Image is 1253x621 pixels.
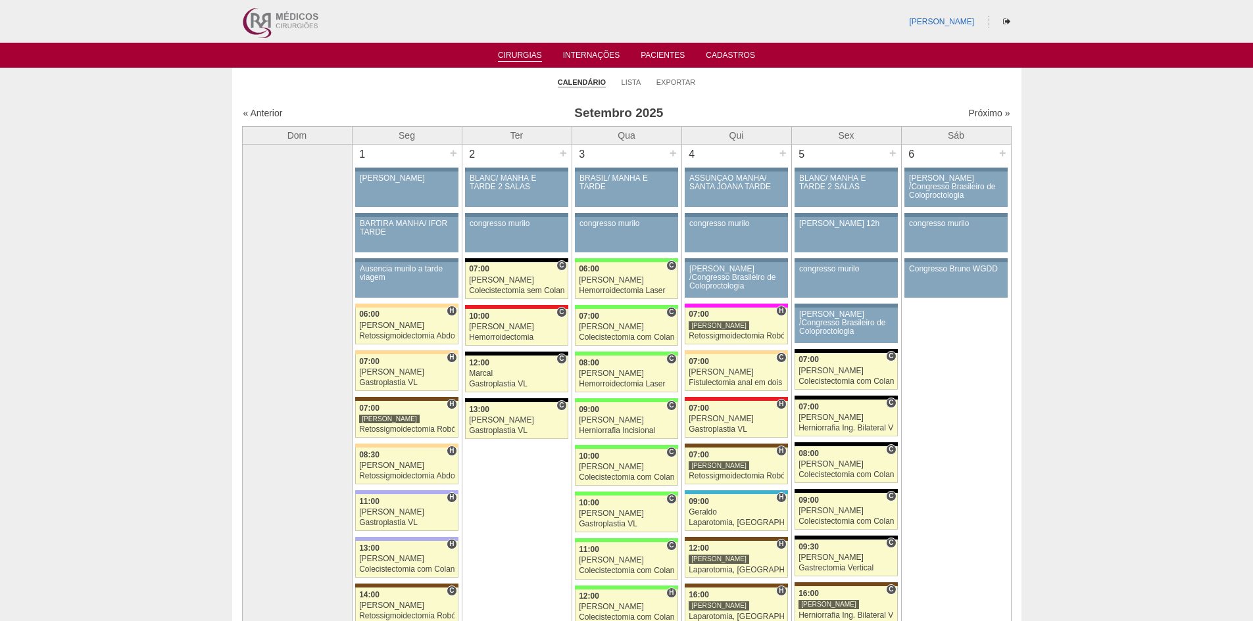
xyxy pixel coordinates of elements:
div: Key: Aviso [465,168,568,172]
div: [PERSON_NAME] /Congresso Brasileiro de Coloproctologia [689,265,783,291]
div: [PERSON_NAME] [579,556,674,564]
span: 07:00 [798,355,819,364]
div: Key: Blanc [465,258,568,262]
div: 5 [792,145,812,164]
div: [PERSON_NAME] [359,368,455,377]
a: H 07:00 [PERSON_NAME] Gastroplastia VL [685,401,787,438]
div: Retossigmoidectomia Abdominal VL [359,332,455,340]
div: Key: Santa Joana [685,444,787,448]
div: Key: Christóvão da Gama [355,537,458,541]
span: Hospital [447,492,456,503]
div: Colecistectomia com Colangiografia VL [359,565,455,574]
div: Colecistectomia sem Colangiografia VL [469,287,564,295]
span: 16:00 [689,590,709,599]
a: H 07:00 [PERSON_NAME] Gastroplastia VL [355,354,458,391]
div: [PERSON_NAME] [689,601,749,610]
a: H 09:00 Geraldo Laparotomia, [GEOGRAPHIC_DATA], Drenagem, Bridas VL [685,494,787,531]
div: Key: Brasil [575,492,677,495]
a: Calendário [558,78,606,87]
span: 09:00 [579,405,599,414]
div: Key: Santa Joana [685,584,787,587]
div: Key: Aviso [795,168,897,172]
div: 1 [353,145,373,164]
span: 07:00 [689,357,709,366]
div: Key: Blanc [795,349,897,353]
a: H 13:00 [PERSON_NAME] Colecistectomia com Colangiografia VL [355,541,458,578]
div: congresso murilo [579,219,674,228]
div: Key: Bartira [685,350,787,354]
div: congresso murilo [799,265,893,273]
div: Key: Brasil [575,586,677,589]
div: [PERSON_NAME] [359,414,420,424]
span: 14:00 [359,590,380,599]
div: Colecistectomia com Colangiografia VL [798,471,894,479]
div: [PERSON_NAME] [359,461,455,470]
div: Key: Brasil [575,538,677,542]
div: Gastroplastia VL [469,380,564,388]
div: [PERSON_NAME] [798,460,894,469]
span: Hospital [447,539,456,549]
div: Ausencia murilo a tarde viagem [360,265,454,282]
div: Hemorroidectomia Laser [579,287,674,295]
span: 13:00 [359,543,380,553]
th: Sex [791,126,901,144]
div: Retossigmoidectomia Robótica [359,425,455,434]
a: BARTIRA MANHÃ/ IFOR TARDE [355,217,458,252]
div: Gastrectomia Vertical [798,564,894,572]
span: 11:00 [359,497,380,506]
div: [PERSON_NAME] [579,603,674,611]
div: [PERSON_NAME] [469,276,564,285]
a: C 09:00 [PERSON_NAME] Herniorrafia Incisional [575,402,677,439]
div: + [558,145,569,162]
span: Consultório [886,351,896,361]
span: Hospital [776,446,786,456]
span: Hospital [776,586,786,596]
span: Hospital [776,399,786,409]
span: 08:00 [579,358,599,367]
div: Herniorrafia Incisional [579,426,674,435]
span: 13:00 [469,405,489,414]
a: C 06:00 [PERSON_NAME] Hemorroidectomia Laser [575,262,677,299]
a: « Anterior [243,108,283,118]
span: Consultório [666,307,676,317]
div: Key: Blanc [465,398,568,402]
div: Retossigmoidectomia Robótica [689,332,784,340]
span: Consultório [666,260,676,271]
div: [PERSON_NAME] /Congresso Brasileiro de Coloproctologia [799,310,893,336]
a: [PERSON_NAME] 12h [795,217,897,252]
div: + [777,145,789,162]
span: Consultório [556,260,566,271]
a: C 07:00 [PERSON_NAME] Colecistectomia com Colangiografia VL [575,309,677,346]
div: Congresso Bruno WGDD [909,265,1003,273]
h3: Setembro 2025 [427,104,810,123]
span: 10:00 [579,451,599,461]
th: Ter [462,126,572,144]
span: 12:00 [469,358,489,367]
a: C 13:00 [PERSON_NAME] Gastroplastia VL [465,402,568,439]
div: [PERSON_NAME] [579,509,674,518]
span: 06:00 [359,310,380,319]
div: Fistulectomia anal em dois tempos [689,379,784,387]
span: 06:00 [579,264,599,273]
div: Key: Brasil [575,305,677,309]
div: Laparotomia, [GEOGRAPHIC_DATA], Drenagem, Bridas [689,566,784,574]
span: Hospital [776,306,786,316]
span: 07:00 [689,450,709,459]
span: Consultório [447,586,456,596]
div: Gastroplastia VL [689,425,784,434]
span: Consultório [556,354,566,364]
span: 08:30 [359,450,380,459]
span: Consultório [886,491,896,501]
div: Key: Aviso [355,258,458,262]
a: congresso murilo [685,217,787,252]
div: [PERSON_NAME] [579,416,674,425]
a: H 07:00 [PERSON_NAME] Retossigmoidectomia Robótica [355,401,458,438]
div: Key: Aviso [904,168,1007,172]
span: Consultório [886,444,896,455]
span: 07:00 [579,311,599,321]
span: Hospital [447,399,456,409]
div: [PERSON_NAME] [798,599,859,609]
a: Ausencia murilo a tarde viagem [355,262,458,298]
div: Key: Blanc [795,442,897,446]
a: [PERSON_NAME] [909,17,974,26]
